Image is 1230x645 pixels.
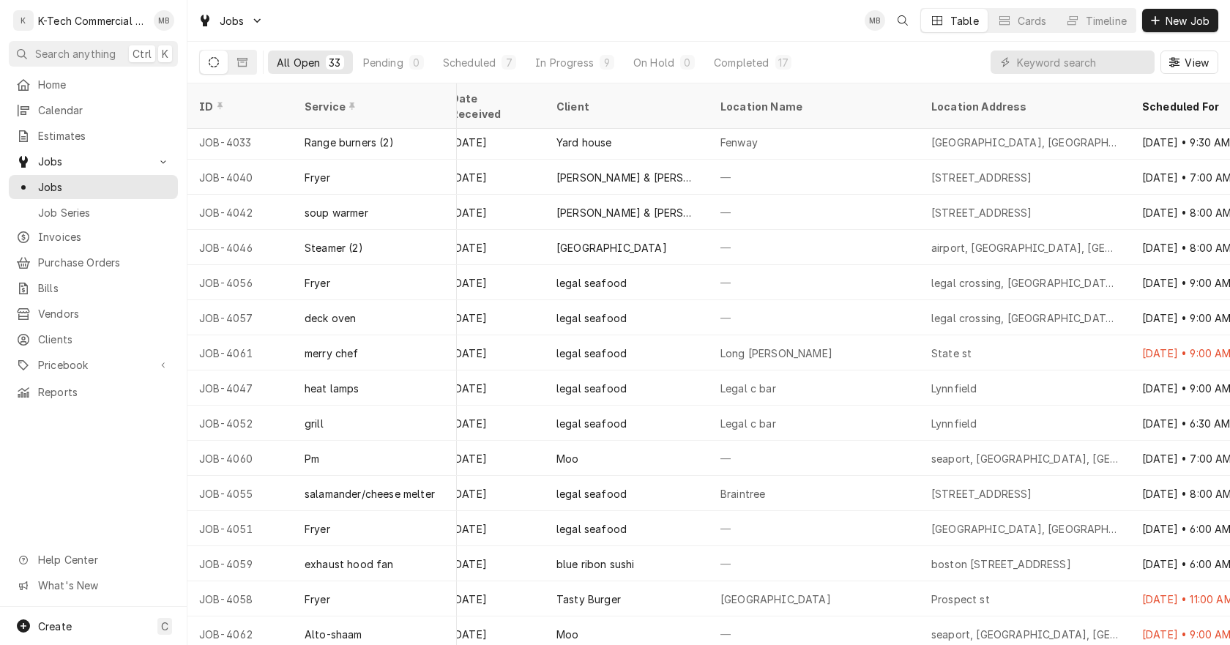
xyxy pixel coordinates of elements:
input: Keyword search [1017,51,1147,74]
div: 9 [603,55,611,70]
span: Create [38,620,72,633]
div: [DATE] [439,441,545,476]
div: JOB-4033 [187,124,293,160]
div: — [709,511,920,546]
div: Prospect st [931,592,990,607]
button: New Job [1142,9,1218,32]
span: Invoices [38,229,171,245]
div: Cards [1018,13,1047,29]
div: [DATE] [439,160,545,195]
div: [DATE] [439,511,545,546]
span: Search anything [35,46,116,61]
div: 17 [778,55,789,70]
div: — [709,160,920,195]
div: grill [305,416,324,431]
div: Fryer [305,275,330,291]
div: Range burners (2) [305,135,394,150]
div: [DATE] [439,265,545,300]
div: MB [865,10,885,31]
div: JOB-4046 [187,230,293,265]
span: Clients [38,332,171,347]
span: K [162,46,168,61]
div: heat lamps [305,381,359,396]
div: 7 [504,55,513,70]
div: salamander/cheese melter [305,486,435,502]
button: Search anythingCtrlK [9,41,178,67]
div: ID [199,99,278,114]
div: 0 [683,55,692,70]
div: blue ribon sushi [556,556,635,572]
div: Steamer (2) [305,240,363,256]
div: [DATE] [439,335,545,370]
span: Jobs [38,154,149,169]
div: Fenway [720,135,758,150]
div: Pm [305,451,319,466]
div: [GEOGRAPHIC_DATA] [556,240,667,256]
div: JOB-4047 [187,370,293,406]
div: legal crossing, [GEOGRAPHIC_DATA], [GEOGRAPHIC_DATA] [931,275,1119,291]
a: Purchase Orders [9,250,178,275]
div: JOB-4051 [187,511,293,546]
div: Yard house [556,135,612,150]
div: [DATE] [439,124,545,160]
a: Reports [9,380,178,404]
a: Go to Pricebook [9,353,178,377]
span: Job Series [38,205,171,220]
div: 0 [412,55,421,70]
div: [GEOGRAPHIC_DATA], [GEOGRAPHIC_DATA], [GEOGRAPHIC_DATA] [931,521,1119,537]
div: legal seafood [556,381,627,396]
span: Estimates [38,128,171,143]
div: — [709,195,920,230]
a: Jobs [9,175,178,199]
span: Reports [38,384,171,400]
div: Table [950,13,979,29]
a: Go to Help Center [9,548,178,572]
div: Fryer [305,170,330,185]
div: K [13,10,34,31]
div: legal crossing, [GEOGRAPHIC_DATA], [GEOGRAPHIC_DATA] [931,310,1119,326]
div: boston [STREET_ADDRESS] [931,556,1071,572]
div: JOB-4056 [187,265,293,300]
div: Long [PERSON_NAME] [720,346,832,361]
span: View [1182,55,1212,70]
div: legal seafood [556,275,627,291]
div: Completed [714,55,769,70]
span: Home [38,77,171,92]
div: Scheduled [443,55,496,70]
div: [DATE] [439,406,545,441]
span: Pricebook [38,357,149,373]
div: Mehdi Bazidane's Avatar [865,10,885,31]
span: Jobs [38,179,171,195]
div: On Hold [633,55,674,70]
span: Bills [38,280,171,296]
div: Fryer [305,521,330,537]
div: Location Address [931,99,1116,114]
div: In Progress [535,55,594,70]
div: Braintree [720,486,765,502]
div: legal seafood [556,486,627,502]
span: Help Center [38,552,169,567]
button: Open search [891,9,914,32]
div: 33 [329,55,340,70]
a: Go to What's New [9,573,178,597]
div: [PERSON_NAME] & [PERSON_NAME] [556,205,697,220]
div: Pending [363,55,403,70]
a: Calendar [9,98,178,122]
a: Vendors [9,302,178,326]
a: Estimates [9,124,178,148]
div: Lynnfield [931,416,977,431]
div: soup warmer [305,205,368,220]
div: Alto-shaam [305,627,362,642]
div: [DATE] [439,195,545,230]
div: legal seafood [556,416,627,431]
div: Fryer [305,592,330,607]
div: legal seafood [556,521,627,537]
div: [DATE] [439,546,545,581]
div: Moo [556,627,578,642]
div: JOB-4055 [187,476,293,511]
div: [GEOGRAPHIC_DATA] [720,592,831,607]
div: State st [931,346,972,361]
a: Home [9,72,178,97]
div: JOB-4040 [187,160,293,195]
div: exhaust hood fan [305,556,394,572]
